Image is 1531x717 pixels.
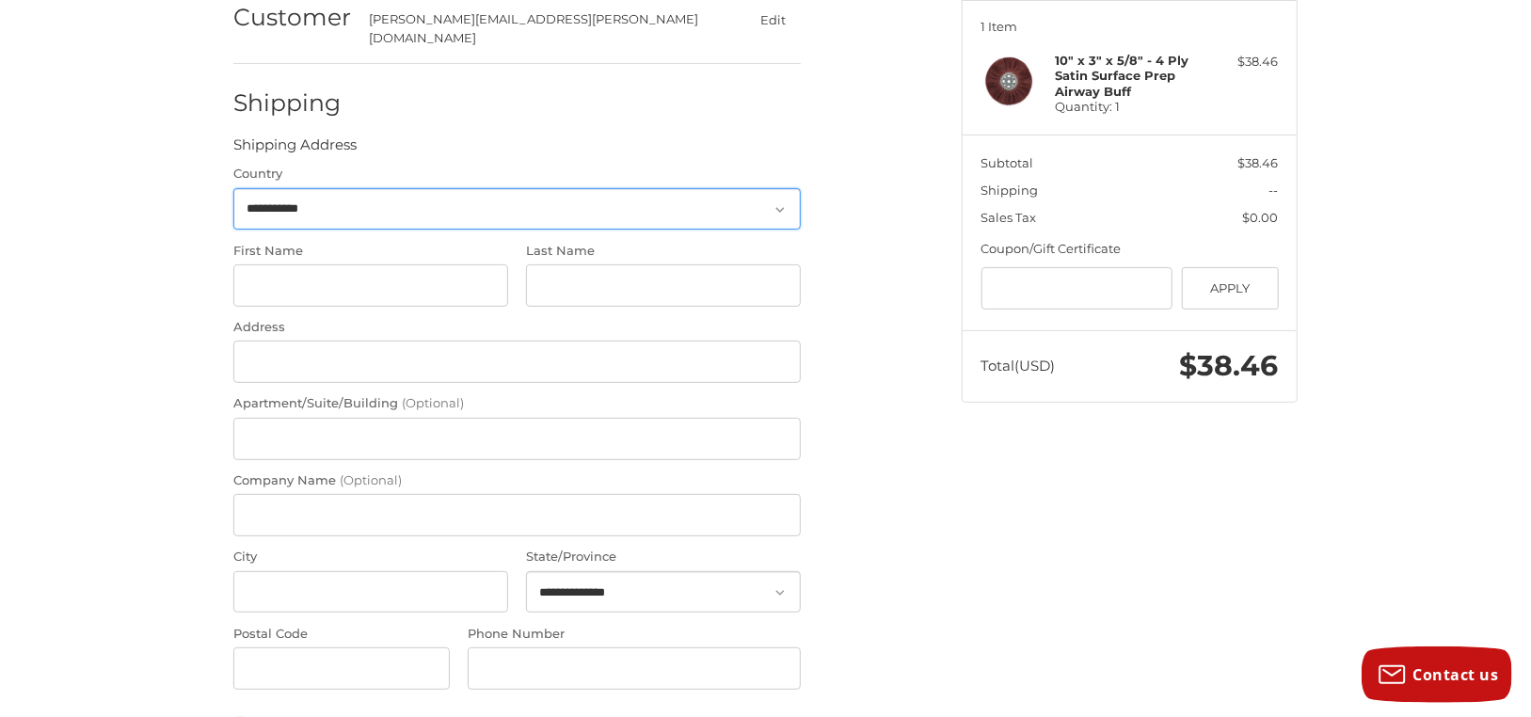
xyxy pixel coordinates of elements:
[1362,646,1512,703] button: Contact us
[233,88,343,118] h2: Shipping
[233,242,508,261] label: First Name
[981,155,1034,170] span: Subtotal
[1182,267,1279,310] button: Apply
[233,394,801,413] label: Apartment/Suite/Building
[1413,664,1499,685] span: Contact us
[981,240,1279,259] div: Coupon/Gift Certificate
[233,625,450,644] label: Postal Code
[1269,183,1279,198] span: --
[981,210,1037,225] span: Sales Tax
[746,6,801,33] button: Edit
[1204,53,1279,72] div: $38.46
[981,267,1173,310] input: Gift Certificate or Coupon Code
[468,625,801,644] label: Phone Number
[402,395,464,410] small: (Optional)
[340,472,402,487] small: (Optional)
[233,548,508,566] label: City
[1238,155,1279,170] span: $38.46
[1056,53,1189,99] strong: 10" x 3" x 5/8" - 4 Ply Satin Surface Prep Airway Buff
[1243,210,1279,225] span: $0.00
[233,135,357,165] legend: Shipping Address
[370,10,710,47] div: [PERSON_NAME][EMAIL_ADDRESS][PERSON_NAME][DOMAIN_NAME]
[1180,348,1279,383] span: $38.46
[526,548,801,566] label: State/Province
[981,357,1056,374] span: Total (USD)
[526,242,801,261] label: Last Name
[233,318,801,337] label: Address
[233,3,351,32] h2: Customer
[981,19,1279,34] h3: 1 Item
[981,183,1039,198] span: Shipping
[233,165,801,183] label: Country
[233,471,801,490] label: Company Name
[1056,53,1200,114] h4: Quantity: 1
